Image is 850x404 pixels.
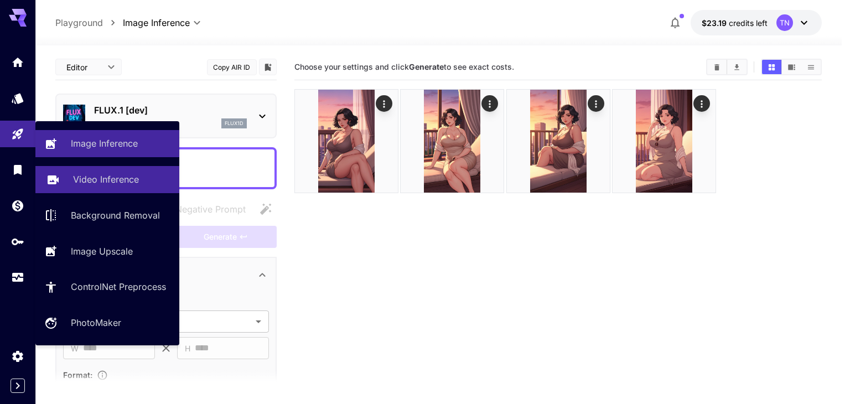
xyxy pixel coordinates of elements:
div: Actions [376,95,392,112]
span: Image Inference [123,16,190,29]
a: Image Upscale [35,237,179,265]
button: Clear Images [707,60,727,74]
button: Copy AIR ID [207,59,257,75]
img: 2Q== [507,90,610,193]
p: Video Inference [73,173,139,186]
span: Editor [66,61,101,73]
div: Actions [587,95,604,112]
div: Actions [481,95,498,112]
img: 2Q== [401,90,504,193]
img: 9k= [613,90,716,193]
div: Home [11,55,24,69]
div: Actions [693,95,709,112]
p: FLUX.1 [dev] [94,103,247,117]
a: Video Inference [35,166,179,193]
span: credits left [729,18,768,28]
b: Generate [409,62,444,71]
a: PhotoMaker [35,309,179,336]
a: Background Removal [35,202,179,229]
div: TN [776,14,793,31]
div: Show images in grid viewShow images in video viewShow images in list view [761,59,822,75]
div: Models [11,91,24,105]
button: Show images in list view [801,60,821,74]
button: Expand sidebar [11,379,25,393]
button: Show images in grid view [762,60,781,74]
a: Image Inference [35,130,179,157]
span: $23.19 [702,18,729,28]
button: Add to library [263,60,273,74]
p: Image Upscale [71,245,133,258]
div: Settings [11,349,24,363]
div: Library [11,163,24,177]
span: Negative Prompt [175,203,246,216]
p: Image Inference [71,137,138,150]
div: Clear ImagesDownload All [706,59,748,75]
div: $23.19488 [702,17,768,29]
button: $23.19488 [691,10,822,35]
button: Download All [727,60,747,74]
nav: breadcrumb [55,16,123,29]
div: API Keys [11,235,24,248]
div: Wallet [11,199,24,213]
button: Show images in video view [782,60,801,74]
div: Usage [11,271,24,284]
p: Background Removal [71,209,160,222]
p: flux1d [225,120,243,127]
span: H [185,342,190,355]
p: ControlNet Preprocess [71,280,166,293]
span: W [71,342,79,355]
p: PhotoMaker [71,316,121,329]
span: Negative prompts are not compatible with the selected model. [153,202,255,216]
a: ControlNet Preprocess [35,273,179,301]
p: Playground [55,16,103,29]
img: Z [295,90,398,193]
span: Choose your settings and click to see exact costs. [294,62,514,71]
div: Playground [11,127,24,141]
